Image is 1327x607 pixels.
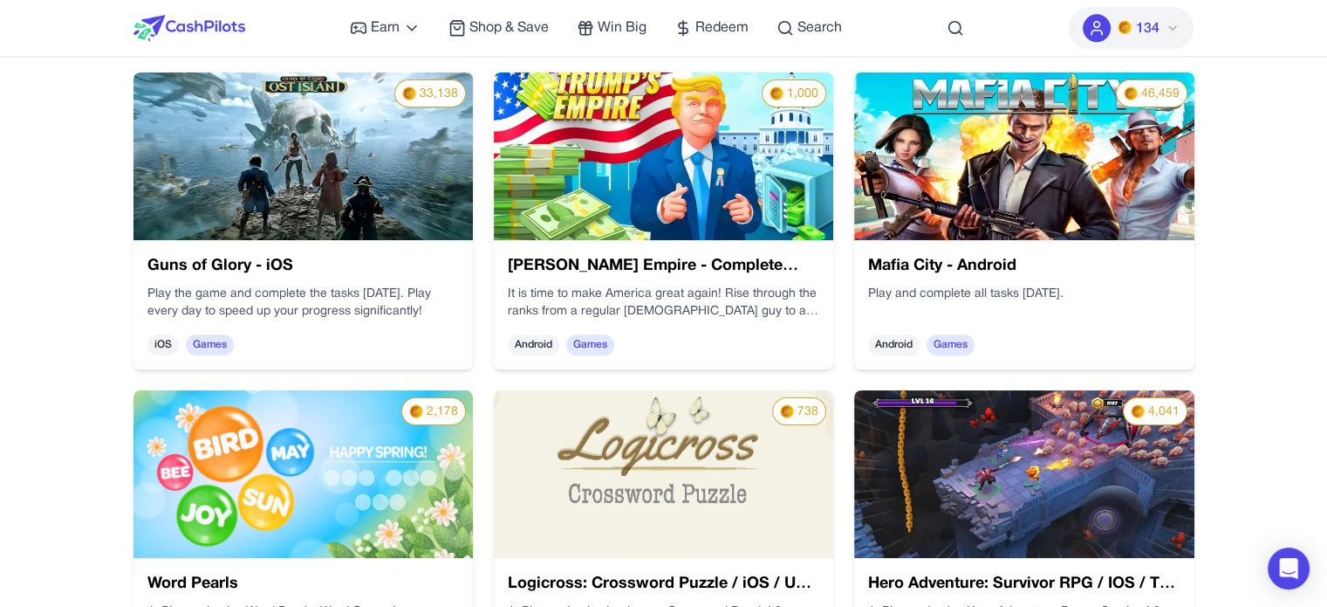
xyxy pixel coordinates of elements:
span: 33,138 [420,86,458,103]
a: Earn [350,17,421,38]
h3: [PERSON_NAME] Empire - Complete Level 32 - 3 Days [508,254,819,279]
span: iOS [147,335,179,355]
span: Win Big [598,17,646,38]
span: Shop & Save [469,17,549,38]
a: Shop & Save [448,17,549,38]
img: PMs [1118,20,1132,34]
span: 46,459 [1141,86,1180,103]
img: 92d9e0cd-5bc5-40e9-bc76-00b04ae88fda.png [494,390,833,558]
img: PMs [1131,404,1145,418]
h3: Guns of Glory - iOS [147,254,459,279]
img: 458eefe5-aead-4420-8b58-6e94704f1244.jpg [854,72,1194,240]
span: Games [186,335,234,355]
img: a90cf0cf-c774-4d18-8f19-7fed0893804d.webp [133,72,473,240]
span: Search [797,17,842,38]
p: It is time to make America great again! Rise through the ranks from a regular [DEMOGRAPHIC_DATA] ... [508,286,819,321]
img: d559e446-90df-4175-a766-871ff17e6c95.webp [854,390,1194,558]
img: 49b64d60-fe3d-411d-816e-6eba893ab9df.png [494,72,833,240]
h3: Mafia City - Android [868,254,1180,279]
span: Games [566,335,614,355]
a: Redeem [674,17,749,38]
div: Open Intercom Messenger [1268,548,1310,590]
h3: Word Pearls [147,572,459,597]
img: CashPilots Logo [133,15,245,41]
span: Android [868,335,920,355]
p: Play the game and complete the tasks [DATE]. Play every day to speed up your progress significantly! [147,286,459,321]
span: Games [927,335,975,355]
a: Win Big [577,17,646,38]
div: Play and complete all tasks [DATE]. [868,286,1180,321]
img: PMs [1124,86,1138,100]
h3: Logicross: Crossword Puzzle / iOS / US / CPE / V4 New [508,572,819,597]
img: f8056856-eaef-4d49-90ef-43d3a42c52f7.jpg [133,390,473,558]
button: PMs134 [1069,7,1194,49]
span: 4,041 [1148,404,1180,421]
span: 1,000 [787,86,818,103]
img: PMs [770,86,783,100]
img: PMs [409,404,423,418]
span: 134 [1135,18,1159,39]
span: Android [508,335,559,355]
span: Redeem [695,17,749,38]
img: PMs [780,404,794,418]
span: 738 [797,404,818,421]
a: Search [776,17,842,38]
span: 2,178 [427,404,458,421]
img: PMs [402,86,416,100]
span: Earn [371,17,400,38]
h3: Hero Adventure: Survivor RPG / IOS / T1 / CPE [868,572,1180,597]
